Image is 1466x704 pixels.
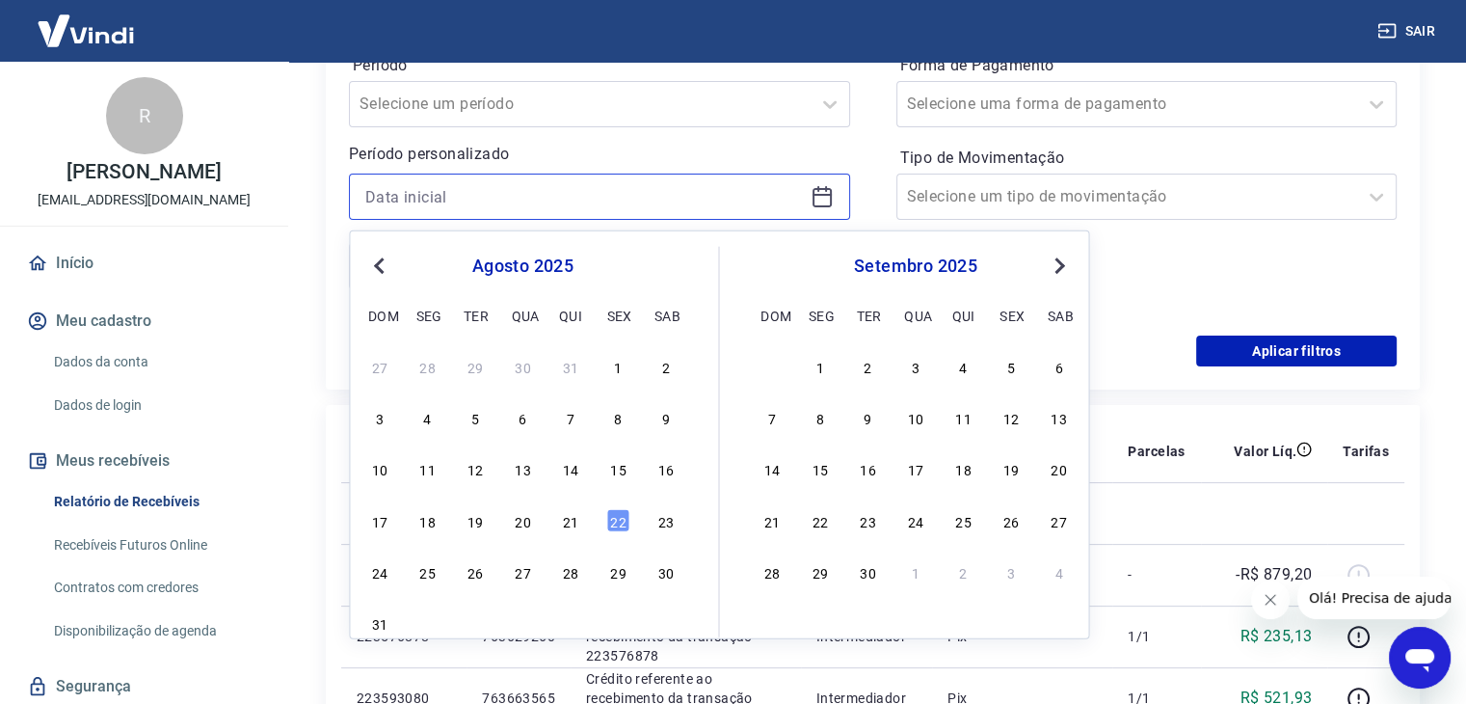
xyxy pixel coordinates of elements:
div: Choose quinta-feira, 4 de setembro de 2025 [952,355,975,378]
div: Choose quinta-feira, 4 de setembro de 2025 [559,611,582,635]
div: agosto 2025 [365,255,680,278]
div: setembro 2025 [759,255,1074,278]
div: Choose sábado, 30 de agosto de 2025 [654,560,678,583]
div: Choose sábado, 27 de setembro de 2025 [1048,508,1071,531]
div: sex [1000,303,1023,326]
p: Período personalizado [349,143,850,166]
div: Choose quinta-feira, 18 de setembro de 2025 [952,457,975,480]
div: Choose quinta-feira, 11 de setembro de 2025 [952,406,975,429]
div: Choose terça-feira, 9 de setembro de 2025 [856,406,879,429]
p: Tarifas [1343,442,1389,461]
div: Choose quinta-feira, 2 de outubro de 2025 [952,560,975,583]
div: Choose terça-feira, 16 de setembro de 2025 [856,457,879,480]
div: Choose quinta-feira, 28 de agosto de 2025 [559,560,582,583]
div: Choose quarta-feira, 17 de setembro de 2025 [904,457,927,480]
div: Choose domingo, 7 de setembro de 2025 [760,406,784,429]
div: Choose domingo, 24 de agosto de 2025 [368,560,391,583]
div: Choose sábado, 20 de setembro de 2025 [1048,457,1071,480]
label: Período [353,54,846,77]
div: Choose terça-feira, 29 de julho de 2025 [464,355,487,378]
div: Choose segunda-feira, 11 de agosto de 2025 [416,457,440,480]
div: qui [952,303,975,326]
div: Choose segunda-feira, 8 de setembro de 2025 [809,406,832,429]
a: Início [23,242,265,284]
div: sex [606,303,629,326]
div: R [106,77,183,154]
iframe: Botão para abrir a janela de mensagens [1389,627,1451,689]
div: Choose domingo, 17 de agosto de 2025 [368,508,391,531]
p: [PERSON_NAME] [67,162,221,182]
div: Choose sábado, 23 de agosto de 2025 [654,508,678,531]
div: Choose quarta-feira, 30 de julho de 2025 [511,355,534,378]
a: Recebíveis Futuros Online [46,526,265,565]
div: Choose quarta-feira, 13 de agosto de 2025 [511,457,534,480]
div: Choose sexta-feira, 8 de agosto de 2025 [606,406,629,429]
button: Meus recebíveis [23,440,265,482]
div: Choose segunda-feira, 18 de agosto de 2025 [416,508,440,531]
div: Choose sexta-feira, 12 de setembro de 2025 [1000,406,1023,429]
div: Choose quarta-feira, 24 de setembro de 2025 [904,508,927,531]
div: Choose quinta-feira, 7 de agosto de 2025 [559,406,582,429]
div: sab [1048,303,1071,326]
div: Choose domingo, 14 de setembro de 2025 [760,457,784,480]
div: Choose quarta-feira, 6 de agosto de 2025 [511,406,534,429]
div: Choose quinta-feira, 14 de agosto de 2025 [559,457,582,480]
div: Choose sábado, 6 de setembro de 2025 [654,611,678,635]
div: Choose sexta-feira, 26 de setembro de 2025 [1000,508,1023,531]
div: qui [559,303,582,326]
div: Choose sexta-feira, 3 de outubro de 2025 [1000,560,1023,583]
div: Choose terça-feira, 26 de agosto de 2025 [464,560,487,583]
div: Choose terça-feira, 2 de setembro de 2025 [464,611,487,635]
div: Choose quinta-feira, 21 de agosto de 2025 [559,508,582,531]
div: Choose quarta-feira, 1 de outubro de 2025 [904,560,927,583]
input: Data inicial [365,182,803,211]
div: Choose segunda-feira, 28 de julho de 2025 [416,355,440,378]
button: Meu cadastro [23,300,265,342]
iframe: Fechar mensagem [1251,581,1290,619]
div: Choose sexta-feira, 5 de setembro de 2025 [1000,355,1023,378]
div: Choose quarta-feira, 3 de setembro de 2025 [511,611,534,635]
div: Choose terça-feira, 30 de setembro de 2025 [856,560,879,583]
div: Choose segunda-feira, 1 de setembro de 2025 [809,355,832,378]
p: - [1128,565,1185,584]
div: Choose sexta-feira, 22 de agosto de 2025 [606,508,629,531]
div: Choose segunda-feira, 29 de setembro de 2025 [809,560,832,583]
a: Relatório de Recebíveis [46,482,265,522]
div: Choose domingo, 31 de agosto de 2025 [368,611,391,635]
p: Parcelas [1128,442,1185,461]
div: Choose sexta-feira, 19 de setembro de 2025 [1000,457,1023,480]
div: Choose quinta-feira, 25 de setembro de 2025 [952,508,975,531]
div: Choose quarta-feira, 3 de setembro de 2025 [904,355,927,378]
div: Choose sexta-feira, 15 de agosto de 2025 [606,457,629,480]
p: 1/1 [1128,627,1185,646]
div: Choose domingo, 3 de agosto de 2025 [368,406,391,429]
div: Choose sexta-feira, 5 de setembro de 2025 [606,611,629,635]
div: Choose segunda-feira, 25 de agosto de 2025 [416,560,440,583]
div: Choose sábado, 2 de agosto de 2025 [654,355,678,378]
button: Next Month [1048,255,1071,278]
div: Choose terça-feira, 19 de agosto de 2025 [464,508,487,531]
label: Forma de Pagamento [900,54,1394,77]
div: Choose sábado, 9 de agosto de 2025 [654,406,678,429]
div: Choose terça-feira, 2 de setembro de 2025 [856,355,879,378]
div: Choose terça-feira, 23 de setembro de 2025 [856,508,879,531]
a: Dados da conta [46,342,265,382]
label: Tipo de Movimentação [900,147,1394,170]
div: dom [760,303,784,326]
iframe: Mensagem da empresa [1297,577,1451,619]
div: Choose domingo, 28 de setembro de 2025 [760,560,784,583]
a: Disponibilização de agenda [46,611,265,651]
p: Valor Líq. [1234,442,1296,461]
div: Choose segunda-feira, 1 de setembro de 2025 [416,611,440,635]
div: Choose segunda-feira, 22 de setembro de 2025 [809,508,832,531]
div: Choose sexta-feira, 1 de agosto de 2025 [606,355,629,378]
div: Choose segunda-feira, 15 de setembro de 2025 [809,457,832,480]
p: [EMAIL_ADDRESS][DOMAIN_NAME] [38,190,251,210]
div: month 2025-08 [365,352,680,637]
div: Choose terça-feira, 5 de agosto de 2025 [464,406,487,429]
a: Contratos com credores [46,568,265,608]
div: qua [904,303,927,326]
div: Choose sábado, 6 de setembro de 2025 [1048,355,1071,378]
div: month 2025-09 [759,352,1074,585]
div: Choose sábado, 4 de outubro de 2025 [1048,560,1071,583]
